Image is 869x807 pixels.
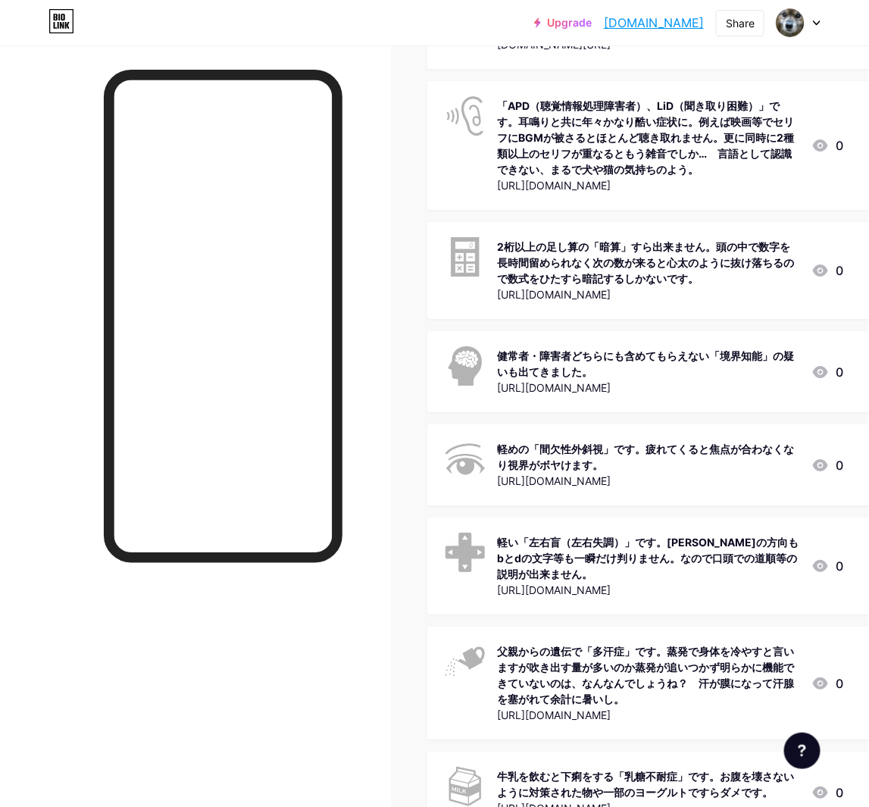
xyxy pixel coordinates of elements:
a: Upgrade [534,17,592,29]
div: [URL][DOMAIN_NAME] [497,707,799,723]
div: 父親からの遺伝で「多汗症」です。蒸発で身体を冷やすと言いますが吹き出す量が多いのか蒸発が追いつかず明らかに機能できていないのは、なんなんでしょうね？ 汗が膜になって汗腺を塞がれて余計に暑いし。 [497,643,799,707]
div: [URL][DOMAIN_NAME] [497,473,799,489]
div: 軽めの「間欠性外斜視」です。疲れてくると焦点が合わなくなり視界がボヤけます。 [497,441,799,473]
div: 牛乳を飲むと下痢をする「乳糖不耐症」です。お腹を壊さないように対策された物や一部のヨーグルトですらダメです。 [497,768,799,800]
div: 「APD（聴覚情報処理障害者）、LiD（聞き取り困難）」です。耳鳴りと共に年々かなり酷い症状に。例えば映画等でセリフにBGMが被さるとほとんど聴き取れません。更に同時に2種類以上のセリフが重なる... [497,98,799,177]
div: 0 [811,261,843,280]
img: 「APD（聴覚情報処理障害者）、LiD（聞き取り困難）」です。耳鳴りと共に年々かなり酷い症状に。例えば映画等でセリフにBGMが被さるとほとんど聴き取れません。更に同時に2種類以上のセリフが重なる... [445,96,485,136]
img: 軽めの「間欠性外斜視」です。疲れてくると焦点が合わなくなり視界がボヤけます。 [445,439,485,479]
div: 0 [811,456,843,474]
div: 軽い「左右盲（左右失調）」です。[PERSON_NAME]の方向もbとdの文字等も一瞬だけ判りません。なので口頭での道順等の説明が出来ません。 [497,534,799,582]
div: 0 [811,136,843,155]
img: returner2084 [776,8,805,37]
img: 軽い「左右盲（左右失調）」です。西と東の方向もbとdの文字等も一瞬だけ判りません。なので口頭での道順等の説明が出来ません。 [445,533,485,572]
div: 0 [811,363,843,381]
div: [URL][DOMAIN_NAME] [497,582,799,598]
img: 健常者・障害者どちらにも含めてもらえない「境界知能」の疑いも出てきました。 [445,346,485,386]
div: 0 [811,674,843,693]
div: [URL][DOMAIN_NAME] [497,380,799,396]
img: 牛乳を飲むと下痢をする「乳糖不耐症」です。お腹を壊さないように対策された物や一部のヨーグルトですらダメです。 [445,767,485,806]
div: 2桁以上の足し算の「暗算」すら出来ません。頭の中で数字を長時間留められなく次の数が来ると心太のように抜け落ちるので数式をひたすら暗記するしかないです。 [497,239,799,286]
img: 2桁以上の足し算の「暗算」すら出来ません。頭の中で数字を長時間留められなく次の数が来ると心太のように抜け落ちるので数式をひたすら暗記するしかないです。 [445,237,485,277]
img: 父親からの遺伝で「多汗症」です。蒸発で身体を冷やすと言いますが吹き出す量が多いのか蒸発が追いつかず明らかに機能できていないのは、なんなんでしょうね？ 汗が膜になって汗腺を塞がれて余計に暑いし。 [445,642,485,681]
div: 0 [811,557,843,575]
div: [URL][DOMAIN_NAME] [497,177,799,193]
div: 健常者・障害者どちらにも含めてもらえない「境界知能」の疑いも出てきました。 [497,348,799,380]
div: 0 [811,784,843,802]
div: Share [726,15,755,31]
a: [DOMAIN_NAME] [604,14,704,32]
div: [URL][DOMAIN_NAME] [497,286,799,302]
